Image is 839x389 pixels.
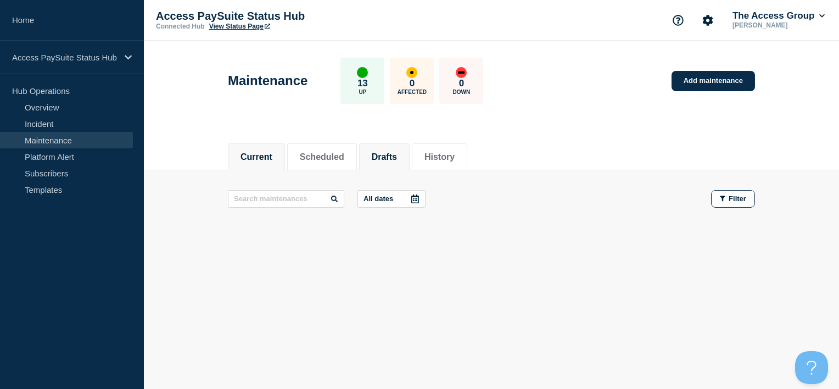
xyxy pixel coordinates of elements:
p: Up [359,89,366,95]
button: The Access Group [730,10,827,21]
button: Drafts [372,152,397,162]
p: Access PaySuite Status Hub [156,10,376,23]
p: Affected [398,89,427,95]
button: All dates [357,190,426,208]
p: Down [453,89,471,95]
p: 0 [459,78,464,89]
a: Add maintenance [672,71,755,91]
iframe: Help Scout Beacon - Open [795,351,828,384]
input: Search maintenances [228,190,344,208]
p: Access PaySuite Status Hub [12,53,118,62]
span: Filter [729,194,746,203]
div: up [357,67,368,78]
button: Current [240,152,272,162]
button: Account settings [696,9,719,32]
p: 13 [357,78,368,89]
button: Filter [711,190,755,208]
h1: Maintenance [228,73,307,88]
p: Connected Hub [156,23,205,30]
div: down [456,67,467,78]
button: History [424,152,455,162]
button: Support [667,9,690,32]
p: [PERSON_NAME] [730,21,827,29]
p: All dates [363,194,393,203]
div: affected [406,67,417,78]
a: View Status Page [209,23,270,30]
button: Scheduled [300,152,344,162]
p: 0 [410,78,415,89]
